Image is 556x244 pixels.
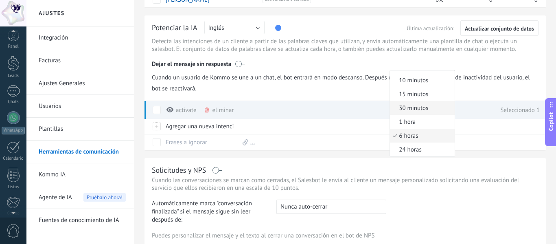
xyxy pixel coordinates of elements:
[492,101,540,119] div: Seleccionado 1
[2,99,25,105] div: Chats
[26,209,134,231] li: Fuentes de conocimiento de IA
[152,23,197,33] div: Potenciar la IA
[26,26,134,49] li: Integración
[152,232,538,240] p: Puedes personalizar el mensaje y el texto al cerrar una conversación en el bot de NPS
[465,26,534,31] span: Actualizar conjunto de datos
[26,118,134,141] li: Plantillas
[390,77,452,84] span: 10 minutos
[39,118,126,141] a: Plantillas
[204,101,234,119] div: eliminar
[390,132,452,140] span: 6 horas
[390,146,452,154] span: 24 horas
[39,209,126,232] a: Fuentes de conocimiento de IA
[26,163,134,186] li: Kommo IA
[460,20,538,36] button: Actualizar conjunto de datos
[152,165,206,175] div: Solicitudes y NPS
[166,138,207,146] a: Frases a ignorar
[152,55,538,70] div: Dejar el mensaje sin respuesta
[39,26,126,49] a: Integración
[152,37,538,53] p: Detecta las intenciones de un cliente a partir de las palabras claves que utilizan, y envía autom...
[2,73,25,79] div: Leads
[390,90,452,98] span: 15 minutos
[280,203,327,211] span: Nunca auto-cerrar
[26,95,134,118] li: Usuarios
[208,24,224,32] span: Inglés
[152,70,455,85] span: Cuando un usuario de Kommo se une a un chat, el bot entrará en modo descanso. Después de
[26,49,134,72] li: Facturas
[26,141,134,163] li: Herramientas de comunicación
[152,176,538,192] p: Cuando las conversaciones se marcan como cerradas, el Salesbot le envía al cliente un mensaje per...
[162,119,234,134] div: Agregar una nueva intención
[166,101,224,119] div: activate
[39,163,126,186] a: Kommo IA
[2,185,25,190] div: Listas
[39,95,126,118] a: Usuarios
[390,104,452,112] span: 30 minutos
[39,186,72,209] span: Agente de IA
[26,186,134,209] li: Agente de IA
[83,193,126,202] span: Pruébalo ahora!
[39,186,126,209] a: Agente de IAPruébalo ahora!
[39,49,126,72] a: Facturas
[2,156,25,161] div: Calendario
[152,70,538,92] span: de inactividad del usuario, el bot se reactivará.
[547,112,555,131] span: Copilot
[204,21,265,34] button: Inglés
[26,72,134,95] li: Ajustes Generales
[250,138,255,146] a: ...
[2,127,25,134] div: WhatsApp
[2,44,25,49] div: Panel
[39,72,126,95] a: Ajustes Generales
[390,118,452,126] span: 1 hora
[152,200,269,224] span: Automáticamente marca "conversación finalizada" si el mensaje sigue sin leer después de:
[39,141,126,163] a: Herramientas de comunicación
[432,134,485,150] div: 100%
[407,25,454,32] span: Última actualización:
